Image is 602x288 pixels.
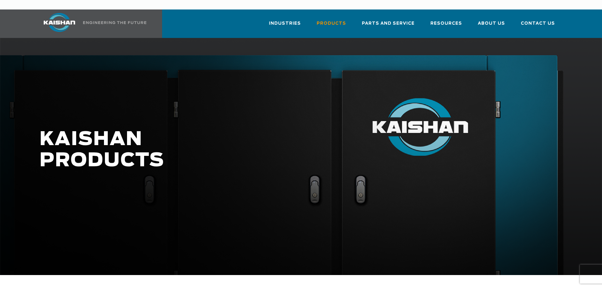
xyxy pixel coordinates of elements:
[478,15,505,37] a: About Us
[83,21,146,24] img: Engineering the future
[36,13,83,32] img: kaishan logo
[40,129,474,171] h1: KAISHAN PRODUCTS
[362,20,415,27] span: Parts and Service
[317,20,346,27] span: Products
[521,15,555,37] a: Contact Us
[269,15,301,37] a: Industries
[521,20,555,27] span: Contact Us
[362,15,415,37] a: Parts and Service
[317,15,346,37] a: Products
[478,20,505,27] span: About Us
[36,9,148,38] a: Kaishan USA
[430,20,462,27] span: Resources
[430,15,462,37] a: Resources
[269,20,301,27] span: Industries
